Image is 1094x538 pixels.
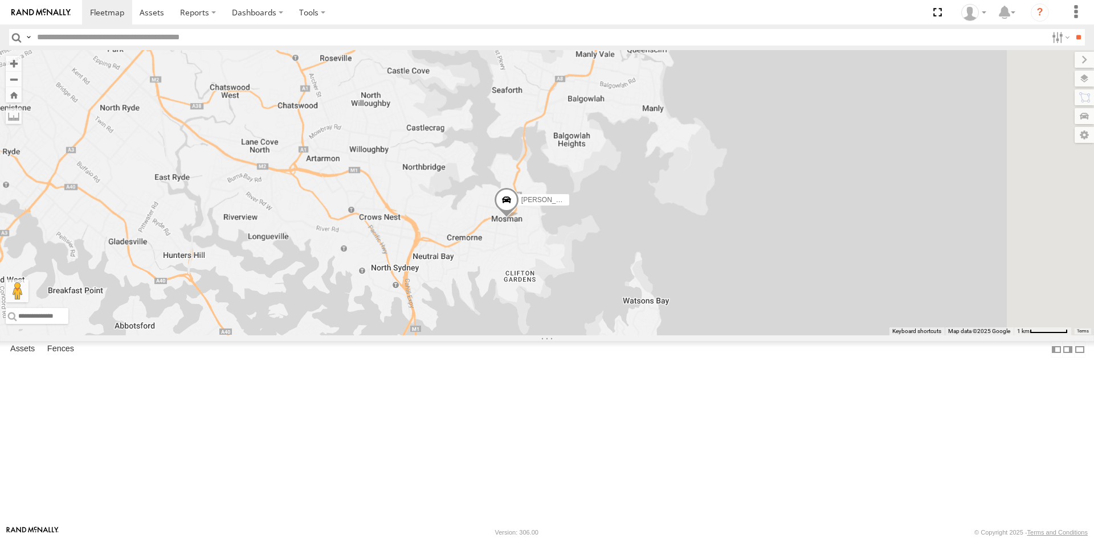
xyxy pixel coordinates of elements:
label: Dock Summary Table to the Right [1062,341,1073,358]
label: Measure [6,108,22,124]
button: Zoom Home [6,87,22,102]
a: Visit our Website [6,527,59,538]
div: © Copyright 2025 - [974,529,1088,536]
label: Assets [5,342,40,358]
img: rand-logo.svg [11,9,71,17]
button: Zoom in [6,56,22,71]
button: Keyboard shortcuts [892,327,941,335]
div: Daniel Hayman [957,4,990,21]
label: Search Query [24,29,33,46]
label: Dock Summary Table to the Left [1051,341,1062,358]
button: Map scale: 1 km per 63 pixels [1014,327,1071,335]
span: [PERSON_NAME] 51D [521,196,592,204]
a: Terms (opens in new tab) [1077,329,1089,334]
div: Version: 306.00 [495,529,538,536]
a: Terms and Conditions [1027,529,1088,536]
button: Drag Pegman onto the map to open Street View [6,280,28,302]
button: Zoom out [6,71,22,87]
label: Map Settings [1075,127,1094,143]
span: Map data ©2025 Google [948,328,1010,334]
label: Fences [42,342,80,358]
i: ? [1031,3,1049,22]
label: Hide Summary Table [1074,341,1085,358]
label: Search Filter Options [1047,29,1072,46]
span: 1 km [1017,328,1030,334]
